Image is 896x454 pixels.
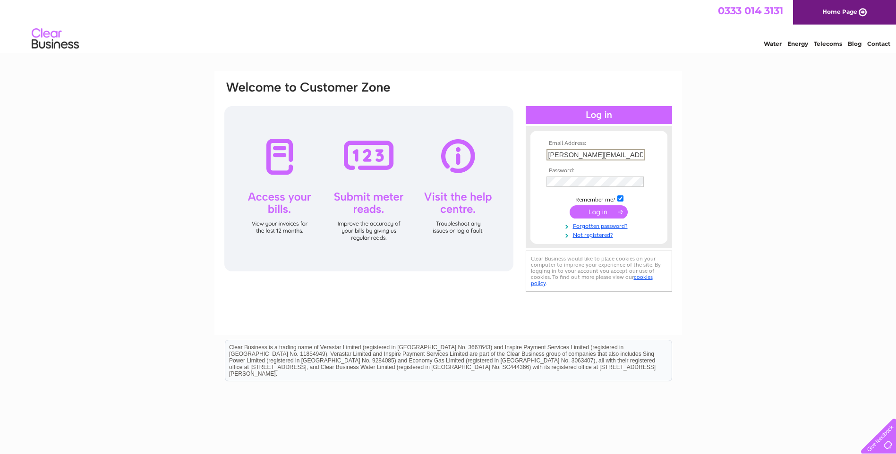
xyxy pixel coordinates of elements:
a: Forgotten password? [546,221,654,230]
a: Water [764,40,782,47]
a: cookies policy [531,274,653,286]
div: Clear Business would like to place cookies on your computer to improve your experience of the sit... [526,251,672,292]
a: Energy [787,40,808,47]
a: Not registered? [546,230,654,239]
td: Remember me? [544,194,654,203]
th: Password: [544,168,654,174]
div: Clear Business is a trading name of Verastar Limited (registered in [GEOGRAPHIC_DATA] No. 3667643... [225,5,672,46]
input: Submit [570,205,628,219]
th: Email Address: [544,140,654,147]
a: Telecoms [814,40,842,47]
img: logo.png [31,25,79,53]
a: 0333 014 3131 [718,5,783,17]
a: Contact [867,40,890,47]
a: Blog [848,40,862,47]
